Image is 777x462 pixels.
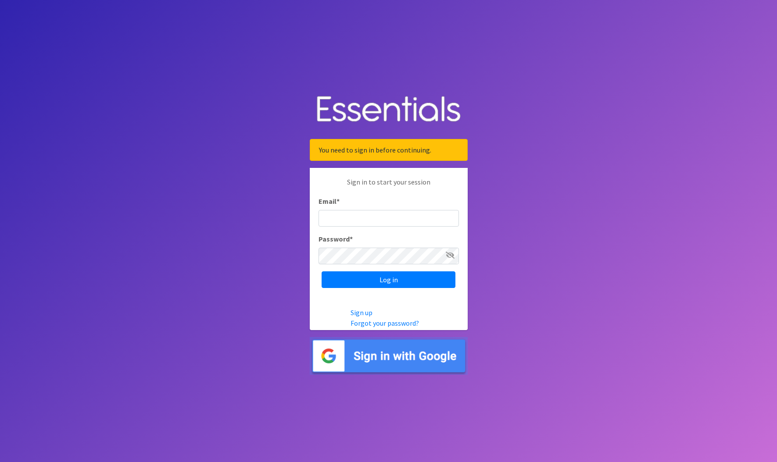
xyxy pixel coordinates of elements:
[310,139,468,161] div: You need to sign in before continuing.
[351,319,419,327] a: Forgot your password?
[350,235,353,243] abbr: required
[310,87,468,132] img: Human Essentials
[319,177,459,196] p: Sign in to start your session
[319,234,353,244] label: Password
[319,196,340,206] label: Email
[310,337,468,375] img: Sign in with Google
[337,197,340,206] abbr: required
[322,271,455,288] input: Log in
[351,308,372,317] a: Sign up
